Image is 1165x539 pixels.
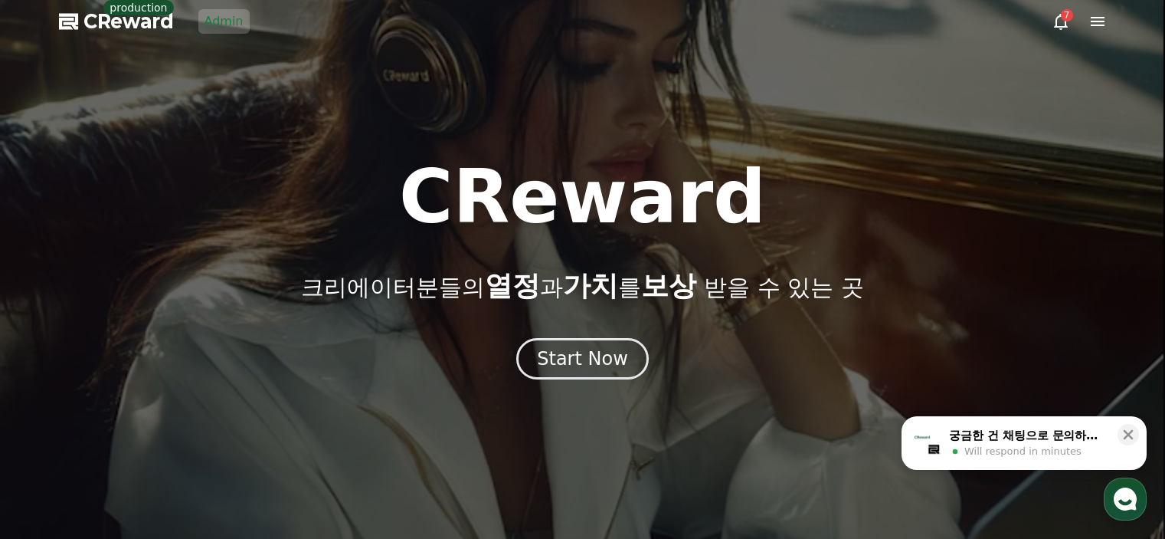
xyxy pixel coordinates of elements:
span: CReward [83,9,174,34]
a: Start Now [516,353,649,368]
div: 7 [1061,9,1073,21]
a: 7 [1052,12,1070,31]
button: Start Now [516,338,649,380]
p: 크리에이터분들의 과 를 받을 수 있는 곳 [301,271,863,301]
span: 가치 [563,270,618,301]
a: CReward [59,9,174,34]
span: 보상 [641,270,696,301]
div: Start Now [537,347,628,371]
span: 열정 [485,270,540,301]
h1: CReward [399,160,766,234]
a: Admin [198,9,250,34]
